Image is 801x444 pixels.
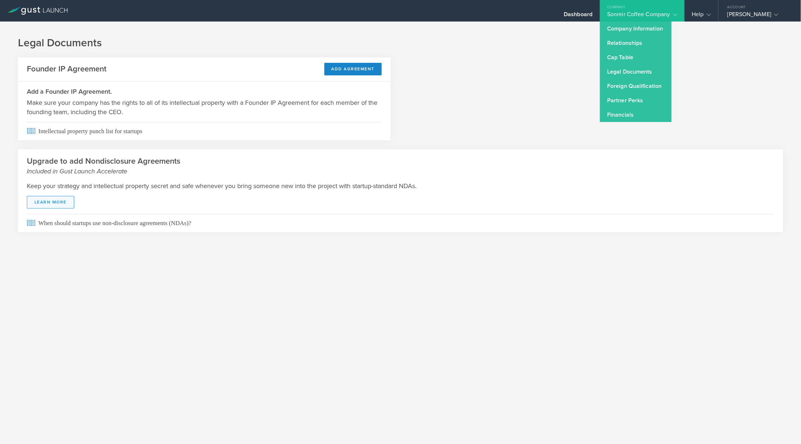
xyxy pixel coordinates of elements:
[18,214,783,232] a: When should startups use non-disclosure agreements (NDAs)?
[324,63,382,75] button: Add Agreement
[18,36,783,50] h1: Legal Documents
[27,214,774,232] span: When should startups use non-disclosure agreements (NDAs)?
[27,122,382,140] span: Intellectual property punch list for startups
[27,156,774,176] h2: Upgrade to add Nondisclosure Agreements
[27,196,74,209] a: Learn More
[27,167,774,176] small: Included in Gust Launch Accelerate
[27,181,774,191] p: Keep your strategy and intellectual property secret and safe whenever you bring someone new into ...
[27,98,382,117] p: Make sure your company has the rights to all of its intellectual property with a Founder IP Agree...
[692,11,711,22] div: Help
[18,122,391,140] a: Intellectual property punch list for startups
[607,11,677,22] div: Sonreir Coffee Company
[564,11,592,22] div: Dashboard
[27,87,382,96] h3: Add a Founder IP Agreement.
[728,11,788,22] div: [PERSON_NAME]
[27,64,106,74] h2: Founder IP Agreement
